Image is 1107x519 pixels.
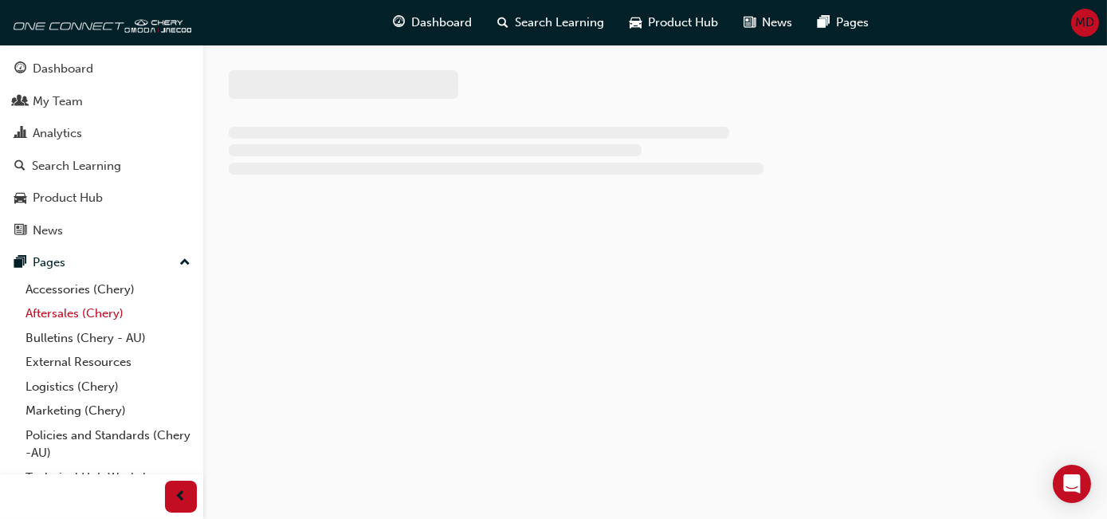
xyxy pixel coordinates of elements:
[175,487,187,507] span: prev-icon
[6,183,197,213] a: Product Hub
[381,6,485,39] a: guage-iconDashboard
[744,13,756,33] span: news-icon
[1076,14,1095,32] span: MD
[14,95,26,109] span: people-icon
[33,222,63,240] div: News
[14,62,26,77] span: guage-icon
[6,248,197,277] button: Pages
[763,14,793,32] span: News
[1071,9,1099,37] button: MD
[19,350,197,375] a: External Resources
[485,6,618,39] a: search-iconSearch Learning
[14,127,26,141] span: chart-icon
[19,466,197,508] a: Technical Hub Workshop information
[732,6,806,39] a: news-iconNews
[14,256,26,270] span: pages-icon
[14,191,26,206] span: car-icon
[32,157,121,175] div: Search Learning
[8,6,191,38] img: oneconnect
[6,151,197,181] a: Search Learning
[19,399,197,423] a: Marketing (Chery)
[498,13,509,33] span: search-icon
[6,51,197,248] button: DashboardMy TeamAnalyticsSearch LearningProduct HubNews
[6,87,197,116] a: My Team
[618,6,732,39] a: car-iconProduct Hub
[6,216,197,246] a: News
[14,159,26,174] span: search-icon
[33,254,65,272] div: Pages
[19,423,197,466] a: Policies and Standards (Chery -AU)
[19,375,197,399] a: Logistics (Chery)
[33,189,103,207] div: Product Hub
[14,224,26,238] span: news-icon
[818,13,830,33] span: pages-icon
[837,14,870,32] span: Pages
[394,13,406,33] span: guage-icon
[516,14,605,32] span: Search Learning
[806,6,882,39] a: pages-iconPages
[33,124,82,143] div: Analytics
[6,54,197,84] a: Dashboard
[630,13,642,33] span: car-icon
[33,60,93,78] div: Dashboard
[19,326,197,351] a: Bulletins (Chery - AU)
[19,277,197,302] a: Accessories (Chery)
[649,14,719,32] span: Product Hub
[412,14,473,32] span: Dashboard
[179,253,190,273] span: up-icon
[33,92,83,111] div: My Team
[1053,465,1091,503] div: Open Intercom Messenger
[19,301,197,326] a: Aftersales (Chery)
[6,119,197,148] a: Analytics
